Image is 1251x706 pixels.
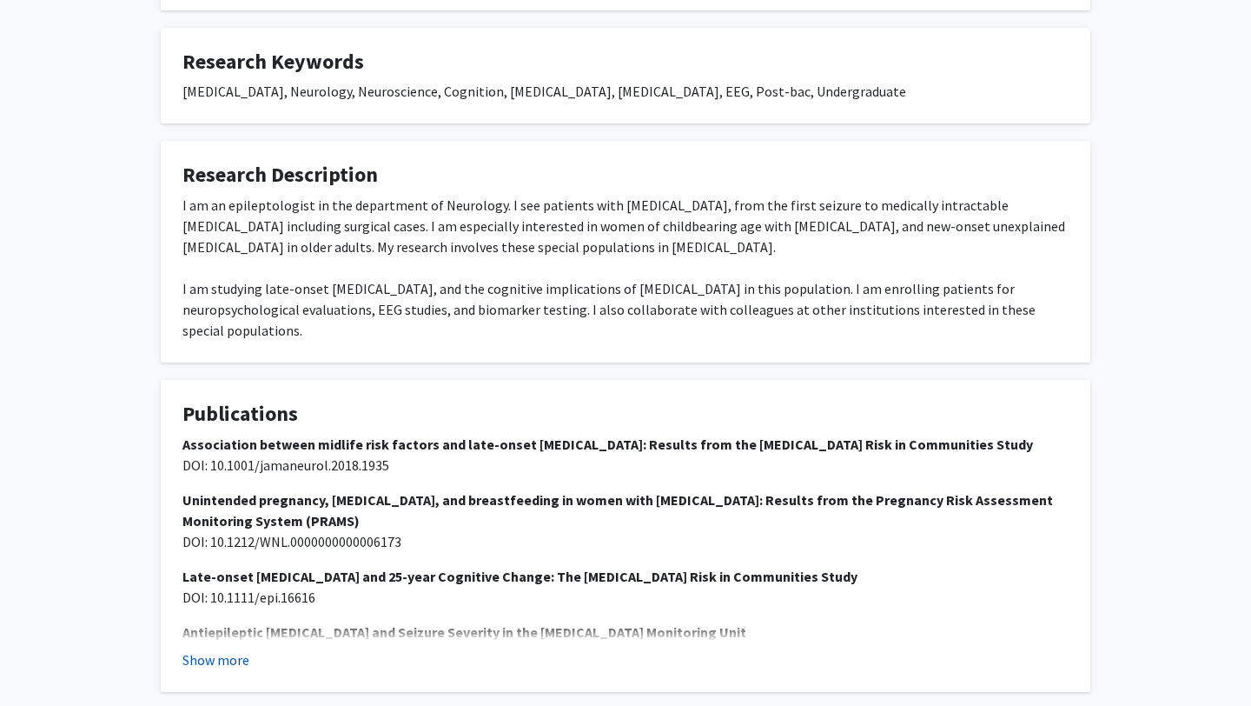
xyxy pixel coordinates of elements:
span: DOI: 10.1001/jamaneurol.2018.1935 [182,456,389,474]
iframe: Chat [13,628,74,693]
strong: Unintended pregnancy, [MEDICAL_DATA], and breastfeeding in women with [MEDICAL_DATA]: Results fro... [182,491,1053,529]
strong: Association between midlife risk factors and late-onset [MEDICAL_DATA]: Results from the [MEDICAL... [182,436,1033,453]
strong: Antiepileptic [MEDICAL_DATA] and Seizure Severity in the [MEDICAL_DATA] Monitoring Unit [182,623,746,641]
span: DOI: 10.1212/WNL.0000000000006173 [182,533,401,550]
span: DOI: 10.1111/epi.16616 [182,589,315,606]
strong: Late-onset [MEDICAL_DATA] and 25-year Cognitive Change: The [MEDICAL_DATA] Risk in Communities Study [182,568,857,585]
h4: Research Description [182,163,1069,188]
button: Show more [182,649,249,670]
h4: Publications [182,402,1069,427]
div: I am an epileptologist in the department of Neurology. I see patients with [MEDICAL_DATA], from t... [182,195,1069,341]
h4: Research Keywords [182,50,1069,75]
div: [MEDICAL_DATA], Neurology, Neuroscience, Cognition, [MEDICAL_DATA], [MEDICAL_DATA], EEG, Post-bac... [182,81,1069,102]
